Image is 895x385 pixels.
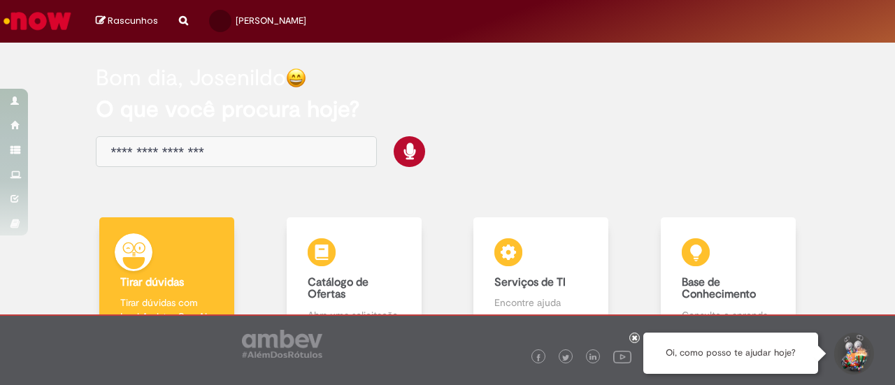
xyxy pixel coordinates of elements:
img: logo_footer_ambev_rotulo_gray.png [242,330,322,358]
img: logo_footer_twitter.png [562,354,569,361]
span: [PERSON_NAME] [236,15,306,27]
p: Abra uma solicitação [308,308,401,322]
a: Base de Conhecimento Consulte e aprenda [635,217,822,338]
a: Catálogo de Ofertas Abra uma solicitação [261,217,448,338]
b: Tirar dúvidas [120,275,184,289]
a: Tirar dúvidas Tirar dúvidas com Lupi Assist e Gen Ai [73,217,261,338]
p: Encontre ajuda [494,296,587,310]
a: Rascunhos [96,15,158,28]
h2: Bom dia, Josenildo [96,66,286,90]
p: Consulte e aprenda [682,308,775,322]
a: Serviços de TI Encontre ajuda [447,217,635,338]
span: Rascunhos [108,14,158,27]
img: logo_footer_youtube.png [613,347,631,365]
div: Oi, como posso te ajudar hoje? [643,333,818,374]
b: Serviços de TI [494,275,566,289]
img: logo_footer_facebook.png [535,354,542,361]
img: logo_footer_linkedin.png [589,354,596,362]
button: Iniciar Conversa de Suporte [832,333,874,375]
b: Catálogo de Ofertas [308,275,368,302]
img: happy-face.png [286,68,306,88]
p: Tirar dúvidas com Lupi Assist e Gen Ai [120,296,213,324]
img: ServiceNow [1,7,73,35]
h2: O que você procura hoje? [96,97,799,122]
b: Base de Conhecimento [682,275,756,302]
